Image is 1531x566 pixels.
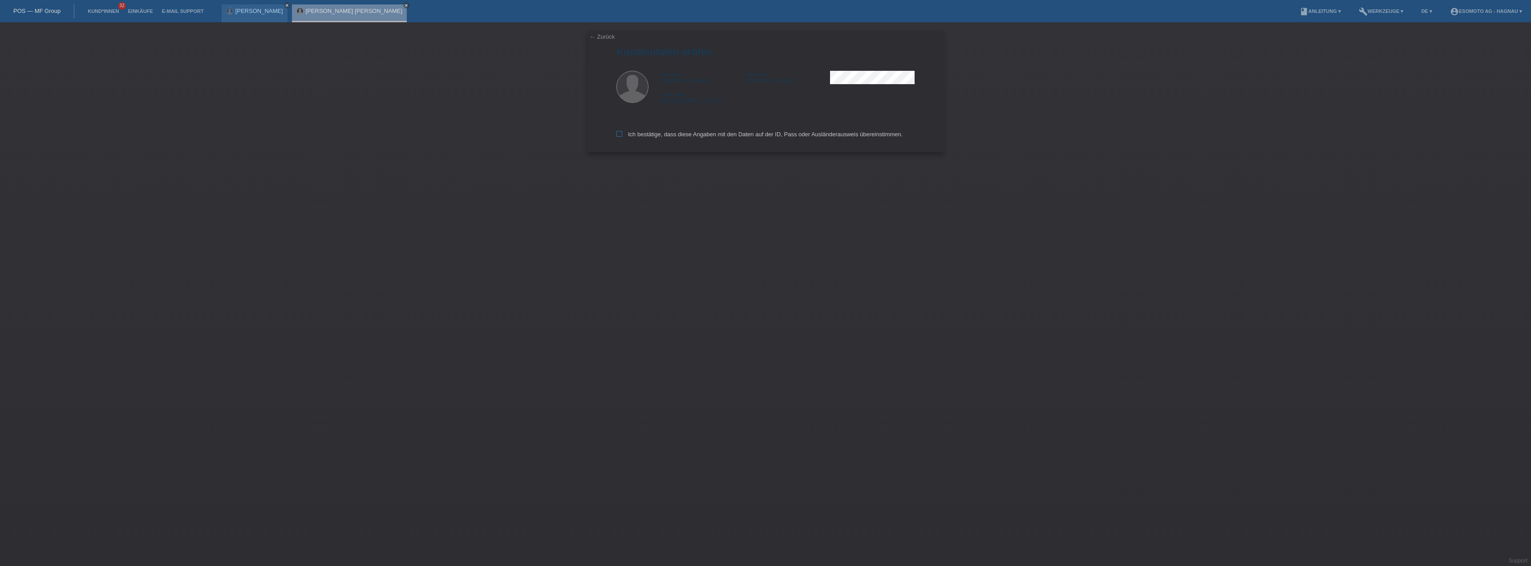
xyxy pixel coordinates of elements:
i: account_circle [1450,7,1459,16]
i: close [285,3,289,8]
i: build [1359,7,1368,16]
div: [GEOGRAPHIC_DATA] [661,91,745,104]
a: close [284,2,290,8]
a: E-Mail Support [158,8,208,14]
span: 32 [118,2,126,10]
a: buildWerkzeuge ▾ [1354,8,1408,14]
a: [PERSON_NAME] [235,8,283,14]
label: Ich bestätige, dass diese Angaben mit den Daten auf der ID, Pass oder Ausländerausweis übereinsti... [616,131,903,138]
a: ← Zurück [590,33,615,40]
a: DE ▾ [1417,8,1436,14]
div: [PERSON_NAME] [661,71,745,84]
a: bookAnleitung ▾ [1295,8,1345,14]
span: Nachname [745,72,769,77]
h1: Kundendaten prüfen [616,46,915,57]
a: Kund*innen [83,8,123,14]
a: Support [1509,558,1527,564]
span: Vorname [661,72,680,77]
div: [PERSON_NAME] [745,71,830,84]
a: [PERSON_NAME] [PERSON_NAME] [306,8,402,14]
i: book [1300,7,1308,16]
a: close [403,2,409,8]
a: account_circleEsomoto AG - Hagnau ▾ [1446,8,1527,14]
a: POS — MF Group [13,8,61,14]
span: Nationalität [661,92,685,97]
a: Einkäufe [123,8,157,14]
i: close [404,3,409,8]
